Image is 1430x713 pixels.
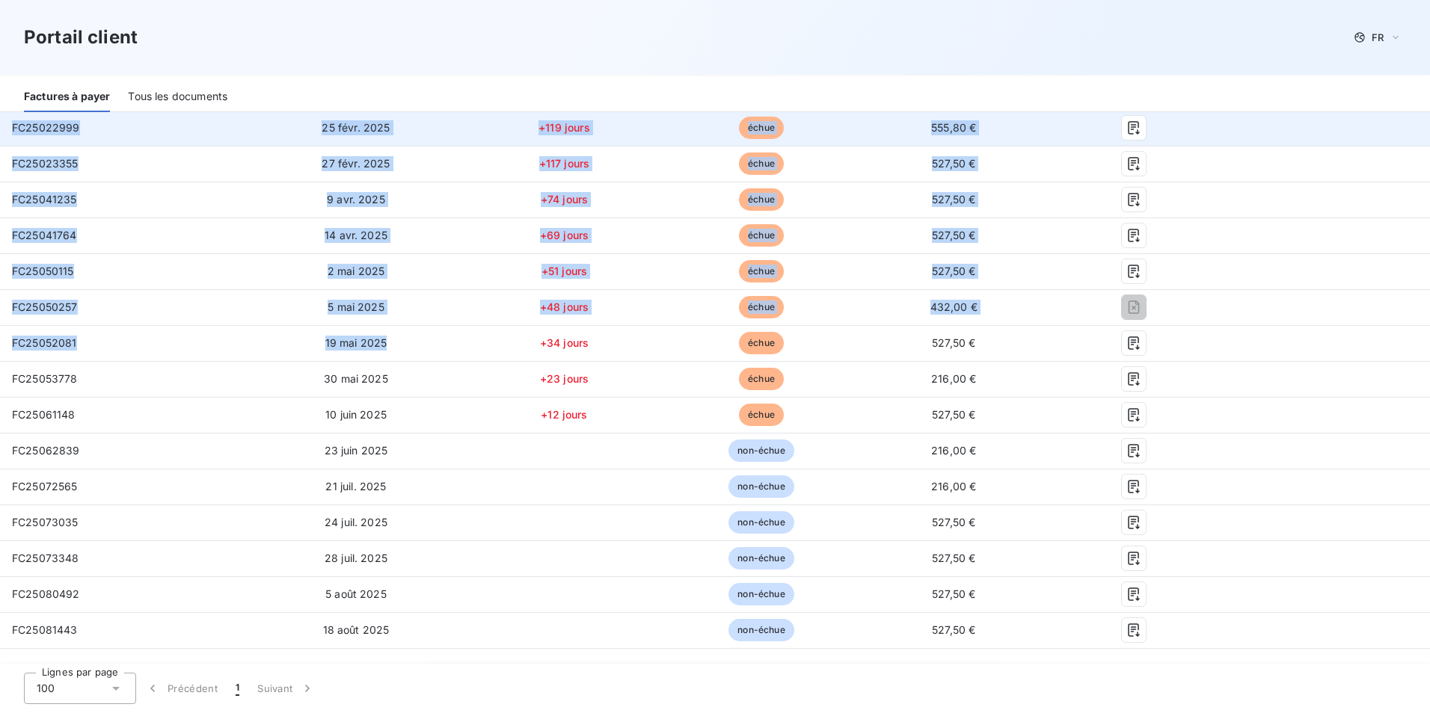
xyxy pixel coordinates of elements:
[728,619,794,641] span: non-échue
[12,193,77,206] span: FC25041235
[932,516,975,528] span: 527,50 €
[932,408,975,421] span: 527,50 €
[1372,31,1384,43] span: FR
[227,673,248,704] button: 1
[128,81,227,112] div: Tous les documents
[932,623,975,636] span: 527,50 €
[739,260,784,283] span: échue
[538,121,590,134] span: +119 jours
[739,404,784,426] span: échue
[932,552,975,564] span: 527,50 €
[12,516,79,528] span: FC25073035
[248,673,324,704] button: Suivant
[931,444,976,457] span: 216,00 €
[739,332,784,354] span: échue
[932,336,975,349] span: 527,50 €
[12,623,78,636] span: FC25081443
[541,408,587,421] span: +12 jours
[325,444,388,457] span: 23 juin 2025
[325,408,387,421] span: 10 juin 2025
[12,587,80,600] span: FC25080492
[325,516,387,528] span: 24 juil. 2025
[931,121,976,134] span: 555,80 €
[541,265,587,277] span: +51 jours
[12,444,80,457] span: FC25062839
[37,681,55,696] span: 100
[324,372,388,385] span: 30 mai 2025
[540,372,589,385] span: +23 jours
[739,152,784,175] span: échue
[12,300,78,313] span: FC25050257
[931,372,976,385] span: 216,00 €
[12,552,79,564] span: FC25073348
[325,587,387,600] span: 5 août 2025
[728,547,794,570] span: non-échue
[540,229,589,241] span: +69 jours
[739,368,784,390] span: échue
[328,300,384,313] span: 5 mai 2025
[12,265,74,277] span: FC25050115
[327,193,385,206] span: 9 avr. 2025
[323,623,390,636] span: 18 août 2025
[325,229,387,241] span: 14 avr. 2025
[136,673,227,704] button: Précédent
[739,117,784,139] span: échue
[739,188,784,211] span: échue
[12,229,77,241] span: FC25041764
[541,193,588,206] span: +74 jours
[728,475,794,498] span: non-échue
[932,265,975,277] span: 527,50 €
[322,157,390,170] span: 27 févr. 2025
[325,480,386,493] span: 21 juil. 2025
[932,193,975,206] span: 527,50 €
[328,265,385,277] span: 2 mai 2025
[540,336,589,349] span: +34 jours
[739,224,784,247] span: échue
[932,229,975,241] span: 527,50 €
[24,24,138,51] h3: Portail client
[236,681,239,696] span: 1
[12,372,78,385] span: FC25053778
[12,336,77,349] span: FC25052081
[325,552,387,564] span: 28 juil. 2025
[540,300,589,313] span: +48 jours
[12,480,78,493] span: FC25072565
[539,157,590,170] span: +117 jours
[930,300,978,313] span: 432,00 €
[728,439,794,462] span: non-échue
[322,121,390,134] span: 25 févr. 2025
[12,157,79,170] span: FC25023355
[932,587,975,600] span: 527,50 €
[12,408,76,421] span: FC25061148
[931,480,976,493] span: 216,00 €
[728,511,794,534] span: non-échue
[739,296,784,318] span: échue
[728,583,794,605] span: non-échue
[12,121,80,134] span: FC25022999
[325,336,387,349] span: 19 mai 2025
[24,81,110,112] div: Factures à payer
[932,157,975,170] span: 527,50 €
